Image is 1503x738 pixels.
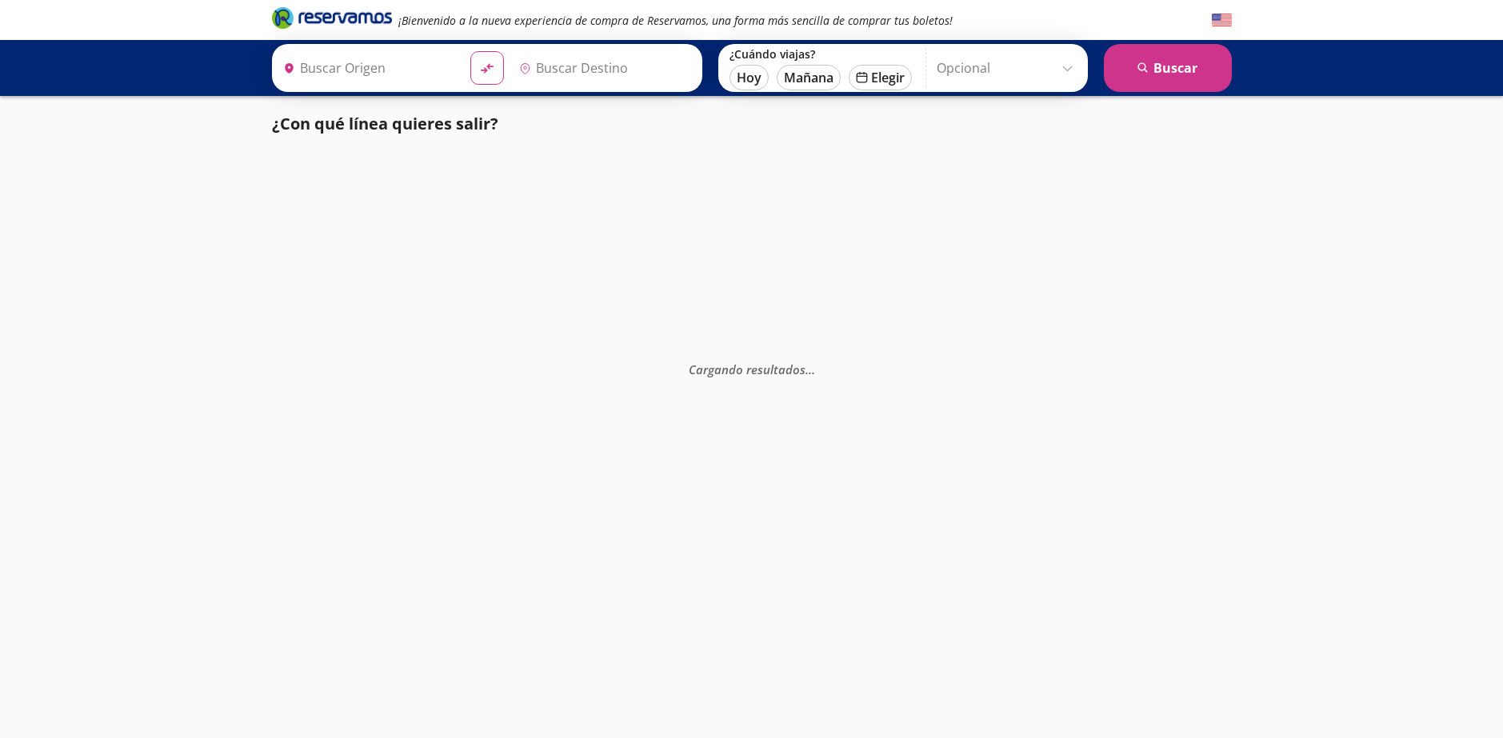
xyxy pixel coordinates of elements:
em: Cargando resultados [689,361,815,377]
span: . [809,361,812,377]
input: Buscar Origen [277,48,458,88]
button: English [1212,10,1232,30]
input: Buscar Destino [513,48,694,88]
button: Elegir [849,65,912,90]
i: Brand Logo [272,6,392,30]
label: ¿Cuándo viajas? [730,46,912,62]
button: Mañana [777,65,841,90]
a: Brand Logo [272,6,392,34]
span: . [812,361,815,377]
input: Opcional [937,48,1080,88]
em: ¡Bienvenido a la nueva experiencia de compra de Reservamos, una forma más sencilla de comprar tus... [398,13,953,28]
span: . [805,361,809,377]
p: ¿Con qué línea quieres salir? [272,112,498,136]
button: Buscar [1104,44,1232,92]
button: Hoy [730,65,769,90]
